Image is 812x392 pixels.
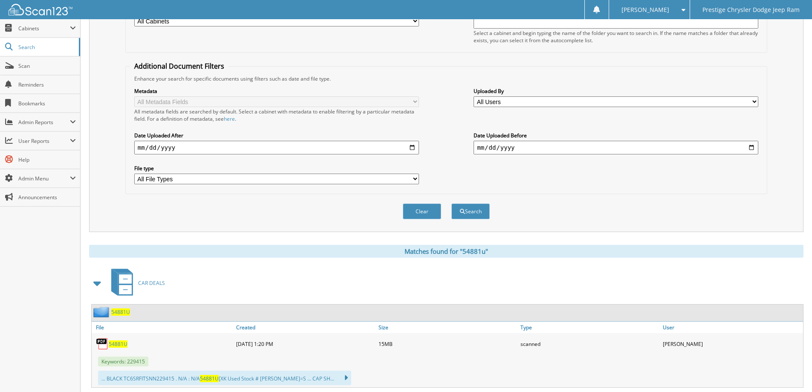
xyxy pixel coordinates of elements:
a: Type [518,322,661,333]
span: Reminders [18,81,76,88]
span: Admin Menu [18,175,70,182]
img: scan123-logo-white.svg [9,4,72,15]
span: Admin Reports [18,119,70,126]
a: CAR DEALS [106,266,165,300]
label: Uploaded By [474,87,758,95]
div: ... BLACK TC6SRFITSNN229415 . N/A : N/A [XK Used Stock # [PERSON_NAME]=S ... CAP SH... [98,371,351,385]
span: CAR DEALS [138,279,165,287]
a: Created [234,322,376,333]
legend: Additional Document Filters [130,61,228,71]
a: Size [376,322,519,333]
a: here [224,115,235,122]
span: 54881U [200,375,219,382]
span: Announcements [18,194,76,201]
input: end [474,141,758,154]
span: Prestige Chrysler Dodge Jeep Ram [702,7,800,12]
div: 15MB [376,335,519,352]
span: [PERSON_NAME] [621,7,669,12]
div: Select a cabinet and begin typing the name of the folder you want to search in. If the name match... [474,29,758,44]
span: Cabinets [18,25,70,32]
span: Search [18,44,75,51]
img: folder2.png [93,307,111,317]
span: Scan [18,62,76,70]
label: Metadata [134,87,419,95]
button: Search [451,203,490,219]
div: [PERSON_NAME] [661,335,803,352]
div: All metadata fields are searched by default. Select a cabinet with metadata to enable filtering b... [134,108,419,122]
label: File type [134,165,419,172]
span: Keywords: 229415 [98,357,148,366]
a: 54881U [111,308,130,316]
div: [DATE] 1:20 PM [234,335,376,352]
input: start [134,141,419,154]
div: Enhance your search for specific documents using filters such as date and file type. [130,75,763,82]
a: File [92,322,234,333]
a: User [661,322,803,333]
a: 54881U [109,340,127,348]
div: Matches found for "54881u" [89,245,803,258]
span: Bookmarks [18,100,76,107]
img: PDF.png [96,337,109,350]
label: Date Uploaded After [134,132,419,139]
span: User Reports [18,137,70,145]
div: scanned [518,335,661,352]
span: Help [18,156,76,163]
button: Clear [403,203,441,219]
label: Date Uploaded Before [474,132,758,139]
